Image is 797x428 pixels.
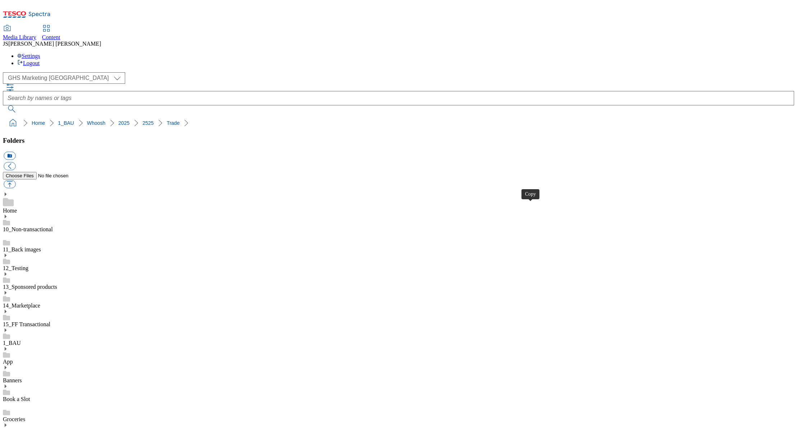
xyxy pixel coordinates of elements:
input: Search by names or tags [3,91,794,105]
a: Banners [3,377,22,383]
a: 11_Back images [3,246,41,252]
a: Media Library [3,26,36,41]
a: 1_BAU [58,120,74,126]
nav: breadcrumb [3,116,794,130]
span: Media Library [3,34,36,40]
h3: Folders [3,137,794,145]
a: 10_Non-transactional [3,226,53,232]
a: App [3,359,13,365]
a: Groceries [3,416,25,422]
a: Whoosh [87,120,105,126]
a: home [7,117,19,129]
a: Logout [17,60,40,66]
a: 1_BAU [3,340,21,346]
a: Content [42,26,60,41]
a: Book a Slot [3,396,30,402]
a: Settings [17,53,40,59]
a: 2025 [118,120,129,126]
a: 14_Marketplace [3,302,40,309]
a: 2525 [142,120,154,126]
span: [PERSON_NAME] [PERSON_NAME] [8,41,101,47]
a: Home [32,120,45,126]
a: Trade [167,120,179,126]
span: Content [42,34,60,40]
a: 15_FF Transactional [3,321,50,327]
a: 12_Testing [3,265,28,271]
span: JS [3,41,8,47]
a: 13_Sponsored products [3,284,57,290]
a: Home [3,208,17,214]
